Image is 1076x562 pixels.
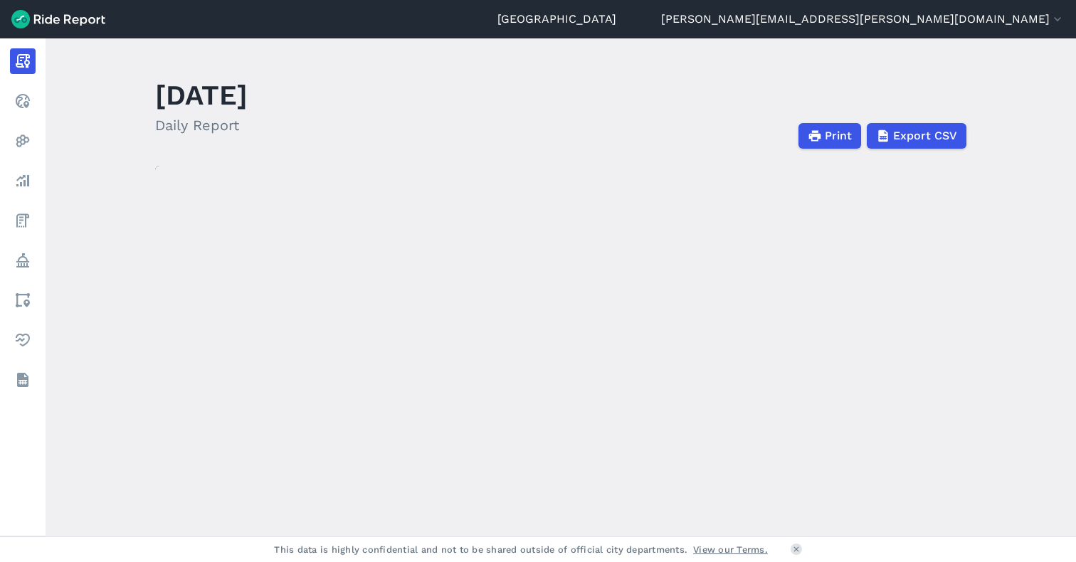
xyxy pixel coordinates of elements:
a: Datasets [10,367,36,393]
a: [GEOGRAPHIC_DATA] [497,11,616,28]
a: Heatmaps [10,128,36,154]
h1: [DATE] [155,75,248,115]
button: Export CSV [867,123,966,149]
span: Print [825,127,852,144]
a: View our Terms. [693,543,768,556]
button: Print [798,123,861,149]
a: Analyze [10,168,36,193]
a: Fees [10,208,36,233]
a: Realtime [10,88,36,114]
a: Health [10,327,36,353]
button: [PERSON_NAME][EMAIL_ADDRESS][PERSON_NAME][DOMAIN_NAME] [661,11,1065,28]
a: Areas [10,287,36,313]
h2: Daily Report [155,115,248,136]
img: Ride Report [11,10,105,28]
a: Policy [10,248,36,273]
a: Report [10,48,36,74]
span: Export CSV [893,127,957,144]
